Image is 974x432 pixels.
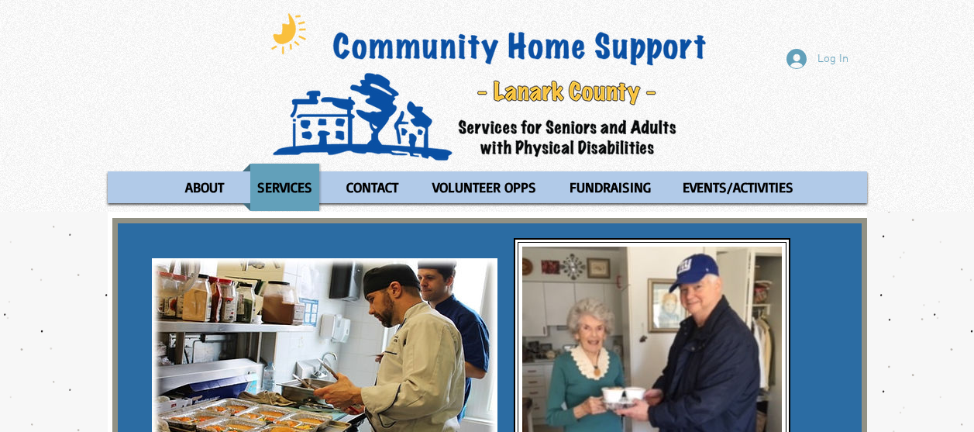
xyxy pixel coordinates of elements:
a: CONTACT [331,164,414,211]
p: CONTACT [339,164,405,211]
a: FUNDRAISING [555,164,664,211]
nav: Site [108,164,867,211]
p: VOLUNTEER OPPS [425,164,543,211]
span: Log In [812,51,854,67]
p: SERVICES [250,164,319,211]
a: SERVICES [243,164,327,211]
a: ABOUT [170,164,239,211]
p: EVENTS/ACTIVITIES [676,164,800,211]
button: Log In [776,44,859,74]
p: FUNDRAISING [563,164,658,211]
p: ABOUT [178,164,231,211]
a: VOLUNTEER OPPS [418,164,551,211]
a: EVENTS/ACTIVITIES [668,164,808,211]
